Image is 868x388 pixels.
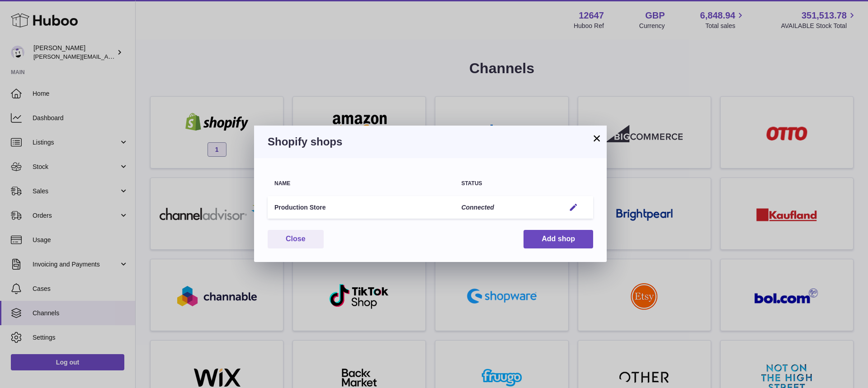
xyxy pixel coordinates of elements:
h3: Shopify shops [268,135,593,149]
button: × [591,133,602,144]
td: Production Store [268,196,454,219]
button: Close [268,230,324,248]
div: Status [461,181,552,187]
button: Add shop [524,230,593,248]
div: Name [274,181,448,187]
td: Connected [454,196,558,219]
